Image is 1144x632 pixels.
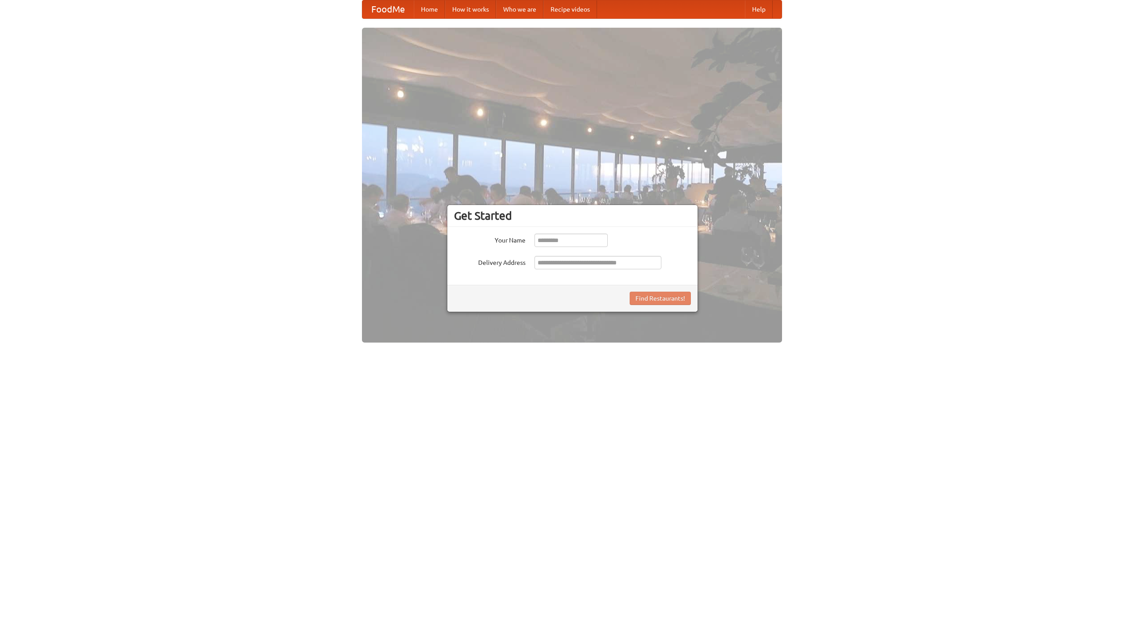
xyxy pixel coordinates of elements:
a: Help [745,0,773,18]
a: FoodMe [362,0,414,18]
label: Delivery Address [454,256,526,267]
label: Your Name [454,234,526,245]
a: Recipe videos [543,0,597,18]
a: Home [414,0,445,18]
a: How it works [445,0,496,18]
h3: Get Started [454,209,691,222]
a: Who we are [496,0,543,18]
button: Find Restaurants! [630,292,691,305]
